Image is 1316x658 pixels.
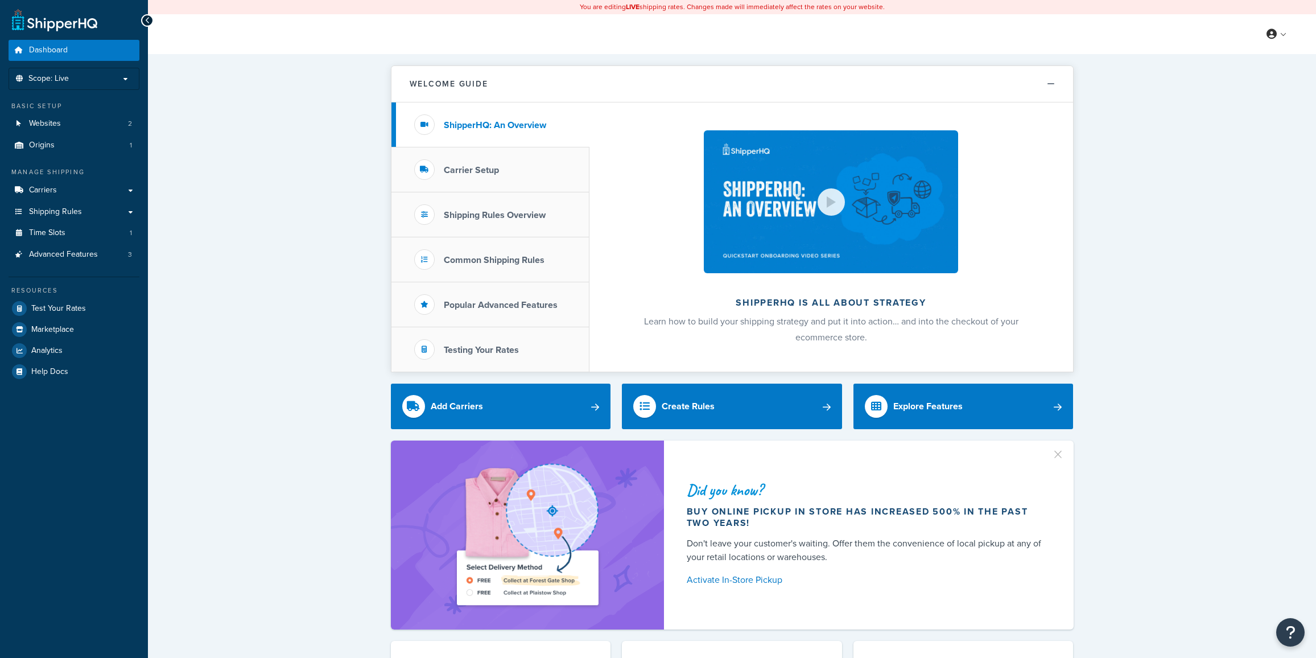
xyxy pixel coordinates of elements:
span: Learn how to build your shipping strategy and put it into action… and into the checkout of your e... [644,315,1018,344]
span: Carriers [29,186,57,195]
h3: Shipping Rules Overview [444,210,546,220]
a: Marketplace [9,319,139,340]
span: 1 [130,228,132,238]
span: 1 [130,141,132,150]
button: Welcome Guide [391,66,1073,102]
li: Time Slots [9,223,139,244]
h2: ShipperHQ is all about strategy [620,298,1043,308]
span: Marketplace [31,325,74,335]
span: Test Your Rates [31,304,86,314]
h3: Common Shipping Rules [444,255,544,265]
span: Websites [29,119,61,129]
a: Help Docs [9,361,139,382]
a: Websites2 [9,113,139,134]
button: Open Resource Center [1276,618,1305,647]
a: Add Carriers [391,384,611,429]
a: Activate In-Store Pickup [687,572,1046,588]
span: Time Slots [29,228,65,238]
div: Basic Setup [9,101,139,111]
a: Dashboard [9,40,139,61]
span: Origins [29,141,55,150]
div: Add Carriers [431,398,483,414]
h3: Popular Advanced Features [444,300,558,310]
a: Explore Features [853,384,1074,429]
img: ShipperHQ is all about strategy [704,130,958,273]
a: Advanced Features3 [9,244,139,265]
span: Analytics [31,346,63,356]
span: Dashboard [29,46,68,55]
a: Shipping Rules [9,201,139,223]
li: Websites [9,113,139,134]
div: Buy online pickup in store has increased 500% in the past two years! [687,506,1046,529]
div: Don't leave your customer's waiting. Offer them the convenience of local pickup at any of your re... [687,537,1046,564]
a: Create Rules [622,384,842,429]
h3: ShipperHQ: An Overview [444,120,546,130]
a: Carriers [9,180,139,201]
span: 3 [128,250,132,260]
a: Origins1 [9,135,139,156]
h3: Testing Your Rates [444,345,519,355]
span: Help Docs [31,367,68,377]
b: LIVE [626,2,640,12]
div: Did you know? [687,482,1046,498]
div: Create Rules [662,398,715,414]
span: Shipping Rules [29,207,82,217]
span: Scope: Live [28,74,69,84]
img: ad-shirt-map-b0359fc47e01cab431d101c4b569394f6a03f54285957d908178d52f29eb9668.png [424,458,630,612]
a: Time Slots1 [9,223,139,244]
span: Advanced Features [29,250,98,260]
h3: Carrier Setup [444,165,499,175]
h2: Welcome Guide [410,80,488,88]
span: 2 [128,119,132,129]
li: Origins [9,135,139,156]
li: Advanced Features [9,244,139,265]
div: Explore Features [893,398,963,414]
a: Analytics [9,340,139,361]
div: Resources [9,286,139,295]
div: Manage Shipping [9,167,139,177]
a: Test Your Rates [9,298,139,319]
